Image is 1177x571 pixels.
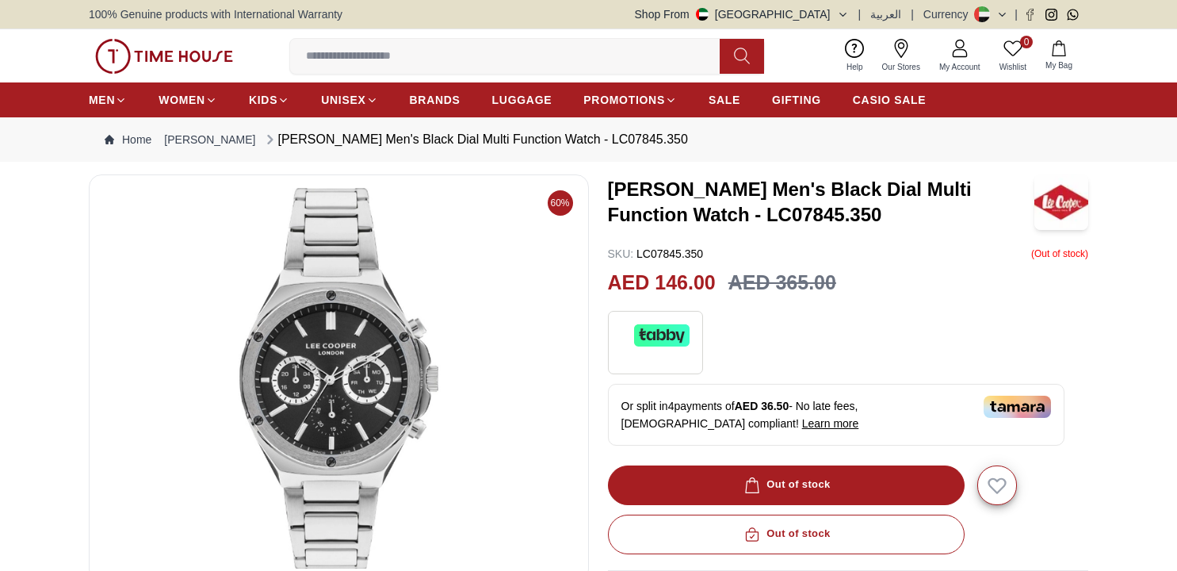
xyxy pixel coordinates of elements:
[492,86,552,114] a: LUGGAGE
[873,36,930,76] a: Our Stores
[262,130,688,149] div: [PERSON_NAME] Men's Black Dial Multi Function Watch - LC07845.350
[608,246,704,262] p: LC07845.350
[993,61,1033,73] span: Wishlist
[858,6,862,22] span: |
[321,92,365,108] span: UNISEX
[164,132,255,148] a: [PERSON_NAME]
[1031,246,1088,262] p: ( Out of stock )
[159,86,217,114] a: WOMEN
[1039,59,1079,71] span: My Bag
[608,384,1064,446] div: Or split in 4 payments of - No late fees, [DEMOGRAPHIC_DATA] compliant!
[923,6,975,22] div: Currency
[583,86,677,114] a: PROMOTIONS
[1045,9,1057,21] a: Instagram
[853,86,927,114] a: CASIO SALE
[410,92,460,108] span: BRANDS
[735,400,789,412] span: AED 36.50
[984,396,1051,418] img: Tamara
[1067,9,1079,21] a: Whatsapp
[159,92,205,108] span: WOMEN
[608,268,716,298] h2: AED 146.00
[583,92,665,108] span: PROMOTIONS
[853,92,927,108] span: CASIO SALE
[608,177,1035,228] h3: [PERSON_NAME] Men's Black Dial Multi Function Watch - LC07845.350
[608,247,634,260] span: SKU :
[89,117,1088,162] nav: Breadcrumb
[102,188,575,569] img: Lee Cooper Men's Black Dial Multi Function Watch - LC07845.350
[410,86,460,114] a: BRANDS
[772,86,821,114] a: GIFTING
[709,86,740,114] a: SALE
[911,6,914,22] span: |
[876,61,927,73] span: Our Stores
[321,86,377,114] a: UNISEX
[249,86,289,114] a: KIDS
[802,417,859,430] span: Learn more
[709,92,740,108] span: SALE
[635,6,849,22] button: Shop From[GEOGRAPHIC_DATA]
[840,61,869,73] span: Help
[1015,6,1018,22] span: |
[933,61,987,73] span: My Account
[772,92,821,108] span: GIFTING
[89,86,127,114] a: MEN
[105,132,151,148] a: Home
[1020,36,1033,48] span: 0
[1036,37,1082,75] button: My Bag
[492,92,552,108] span: LUGGAGE
[89,6,342,22] span: 100% Genuine products with International Warranty
[89,92,115,108] span: MEN
[870,6,901,22] button: العربية
[1034,174,1088,230] img: Lee Cooper Men's Black Dial Multi Function Watch - LC07845.350
[1024,9,1036,21] a: Facebook
[728,268,836,298] h3: AED 365.00
[837,36,873,76] a: Help
[95,39,233,74] img: ...
[990,36,1036,76] a: 0Wishlist
[249,92,277,108] span: KIDS
[548,190,573,216] span: 60%
[696,8,709,21] img: United Arab Emirates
